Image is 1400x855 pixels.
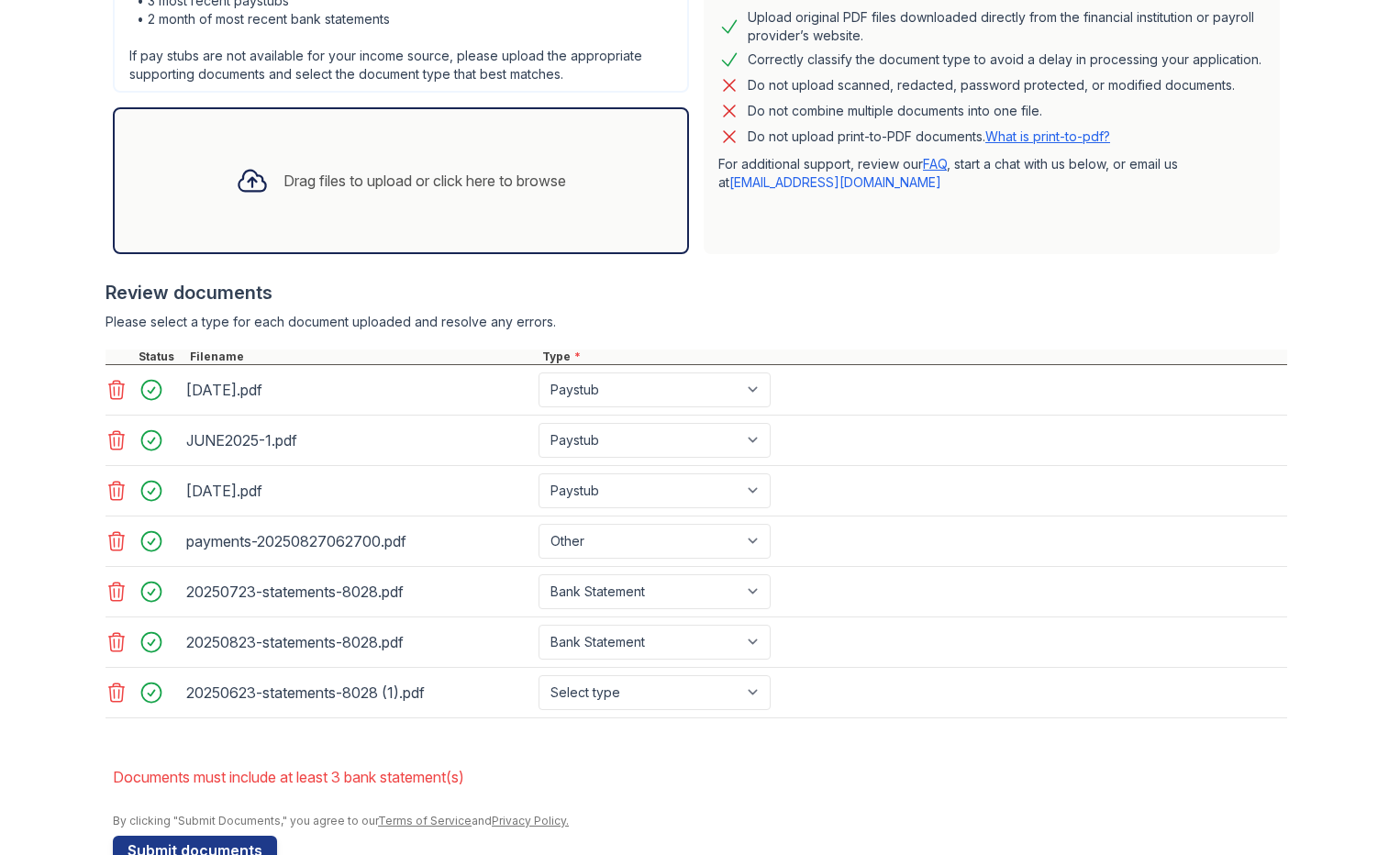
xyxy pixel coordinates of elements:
a: Privacy Policy. [492,814,569,827]
div: Upload original PDF files downloaded directly from the financial institution or payroll provider’... [748,8,1265,45]
a: What is print-to-pdf? [985,128,1110,144]
div: payments-20250827062700.pdf [186,527,531,556]
div: Please select a type for each document uploaded and resolve any errors. [106,313,1287,331]
p: Do not upload print-to-PDF documents. [748,128,1110,146]
div: By clicking "Submit Documents," you agree to our and [113,814,1287,828]
div: Status [135,350,186,364]
a: Terms of Service [378,814,472,827]
p: For additional support, review our , start a chat with us below, or email us at [718,155,1265,192]
div: [DATE].pdf [186,476,531,505]
li: Documents must include at least 3 bank statement(s) [113,759,1287,795]
div: Correctly classify the document type to avoid a delay in processing your application. [748,49,1261,71]
a: FAQ [923,156,947,172]
a: [EMAIL_ADDRESS][DOMAIN_NAME] [729,174,941,190]
div: 20250723-statements-8028.pdf [186,577,531,606]
div: Drag files to upload or click here to browse [283,170,566,192]
div: 20250623-statements-8028 (1).pdf [186,678,531,707]
div: [DATE].pdf [186,375,531,405]
div: Filename [186,350,539,364]
div: JUNE2025-1.pdf [186,426,531,455]
div: Type [539,350,1287,364]
div: Review documents [106,280,1287,305]
div: Do not combine multiple documents into one file. [748,100,1042,122]
div: 20250823-statements-8028.pdf [186,627,531,657]
div: Do not upload scanned, redacted, password protected, or modified documents. [748,74,1235,96]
